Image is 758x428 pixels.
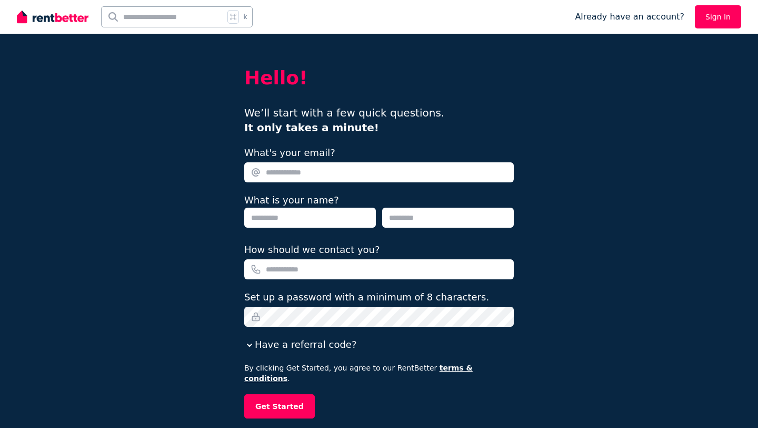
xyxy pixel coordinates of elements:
b: It only takes a minute! [244,121,379,134]
p: By clicking Get Started, you agree to our RentBetter . [244,363,514,384]
label: Set up a password with a minimum of 8 characters. [244,290,489,305]
h2: Hello! [244,67,514,89]
a: Sign In [695,5,741,28]
span: We’ll start with a few quick questions. [244,106,444,134]
button: Get Started [244,394,315,419]
span: Already have an account? [575,11,684,23]
label: What's your email? [244,145,335,160]
label: What is your name? [244,194,339,206]
label: How should we contact you? [244,242,380,257]
span: k [243,13,247,21]
button: Have a referral code? [244,337,356,352]
img: RentBetter [17,9,88,25]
